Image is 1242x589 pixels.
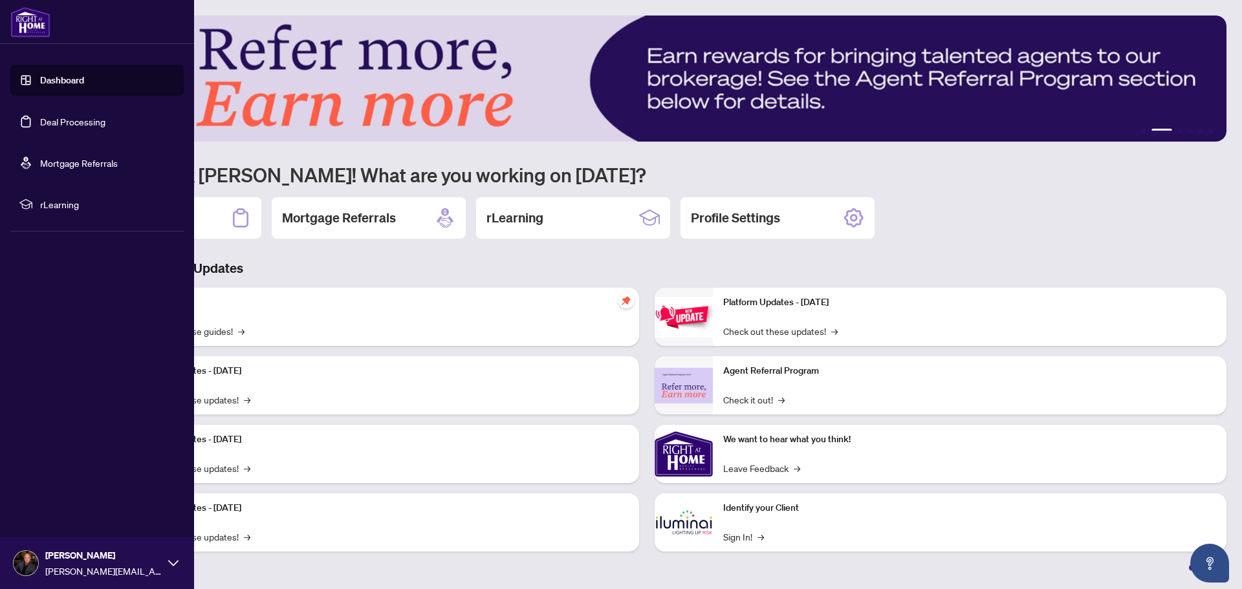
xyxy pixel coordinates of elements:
span: [PERSON_NAME][EMAIL_ADDRESS][DOMAIN_NAME] [45,564,162,578]
img: logo [10,6,50,37]
img: Identify your Client [655,493,713,552]
p: Platform Updates - [DATE] [136,501,629,515]
a: Dashboard [40,74,84,86]
button: 2 [1151,129,1172,134]
span: → [244,530,250,544]
p: We want to hear what you think! [723,433,1216,447]
h2: Profile Settings [691,209,780,227]
img: We want to hear what you think! [655,425,713,483]
p: Platform Updates - [DATE] [723,295,1216,310]
h2: rLearning [486,209,543,227]
p: Agent Referral Program [723,364,1216,378]
a: Leave Feedback→ [723,461,800,475]
img: Platform Updates - June 23, 2025 [655,297,713,337]
img: Profile Icon [14,551,38,575]
a: Deal Processing [40,116,105,127]
button: 1 [1141,129,1146,134]
span: → [757,530,764,544]
span: → [778,392,785,407]
span: rLearning [40,197,175,211]
button: 3 [1177,129,1182,134]
p: Platform Updates - [DATE] [136,364,629,378]
button: 5 [1198,129,1203,134]
span: → [244,461,250,475]
span: → [238,324,245,338]
button: 6 [1208,129,1214,134]
p: Self-Help [136,295,629,310]
a: Sign In!→ [723,530,764,544]
a: Check out these updates!→ [723,324,838,338]
img: Agent Referral Program [655,368,713,403]
button: Open asap [1190,544,1229,583]
h3: Brokerage & Industry Updates [67,259,1226,277]
img: Slide 1 [67,16,1226,142]
a: Check it out!→ [723,392,785,407]
span: → [244,392,250,407]
span: pushpin [618,293,634,308]
a: Mortgage Referrals [40,157,118,169]
h1: Welcome back [PERSON_NAME]! What are you working on [DATE]? [67,162,1226,187]
h2: Mortgage Referrals [282,209,396,227]
button: 4 [1188,129,1193,134]
p: Platform Updates - [DATE] [136,433,629,447]
p: Identify your Client [723,501,1216,515]
span: [PERSON_NAME] [45,548,162,562]
span: → [794,461,800,475]
span: → [831,324,838,338]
